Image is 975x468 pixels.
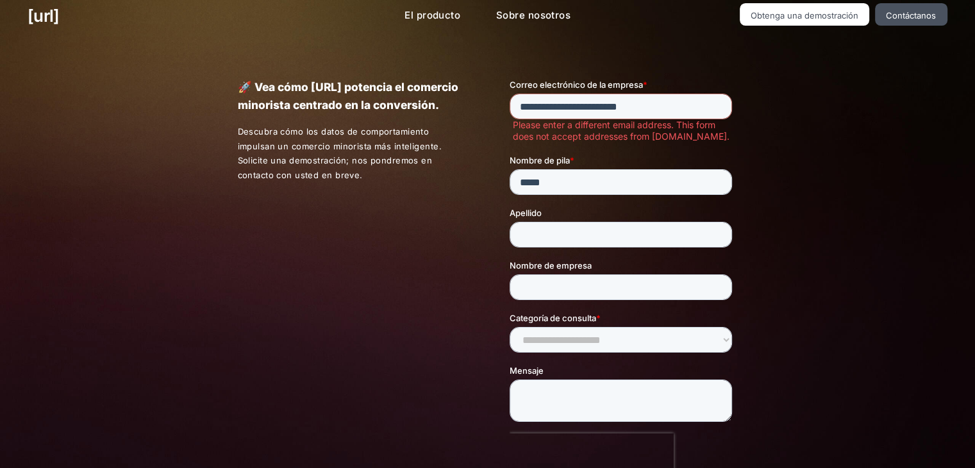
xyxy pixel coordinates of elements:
[237,126,441,180] font: Descubra cómo los datos de comportamiento impulsan un comercio minorista más inteligente. Solicit...
[886,10,936,21] font: Contáctanos
[28,6,59,26] font: [URL]
[404,9,460,21] font: El producto
[740,3,870,26] a: Obtenga una demostración
[394,3,471,28] a: El producto
[486,3,581,28] a: Sobre nosotros
[751,10,858,21] font: Obtenga una demostración
[875,3,947,26] a: Contáctanos
[237,80,458,112] font: 🚀 Vea cómo [URL] potencia el comercio minorista centrado en la conversión.
[28,3,59,28] a: [URL]
[496,9,571,21] font: Sobre nosotros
